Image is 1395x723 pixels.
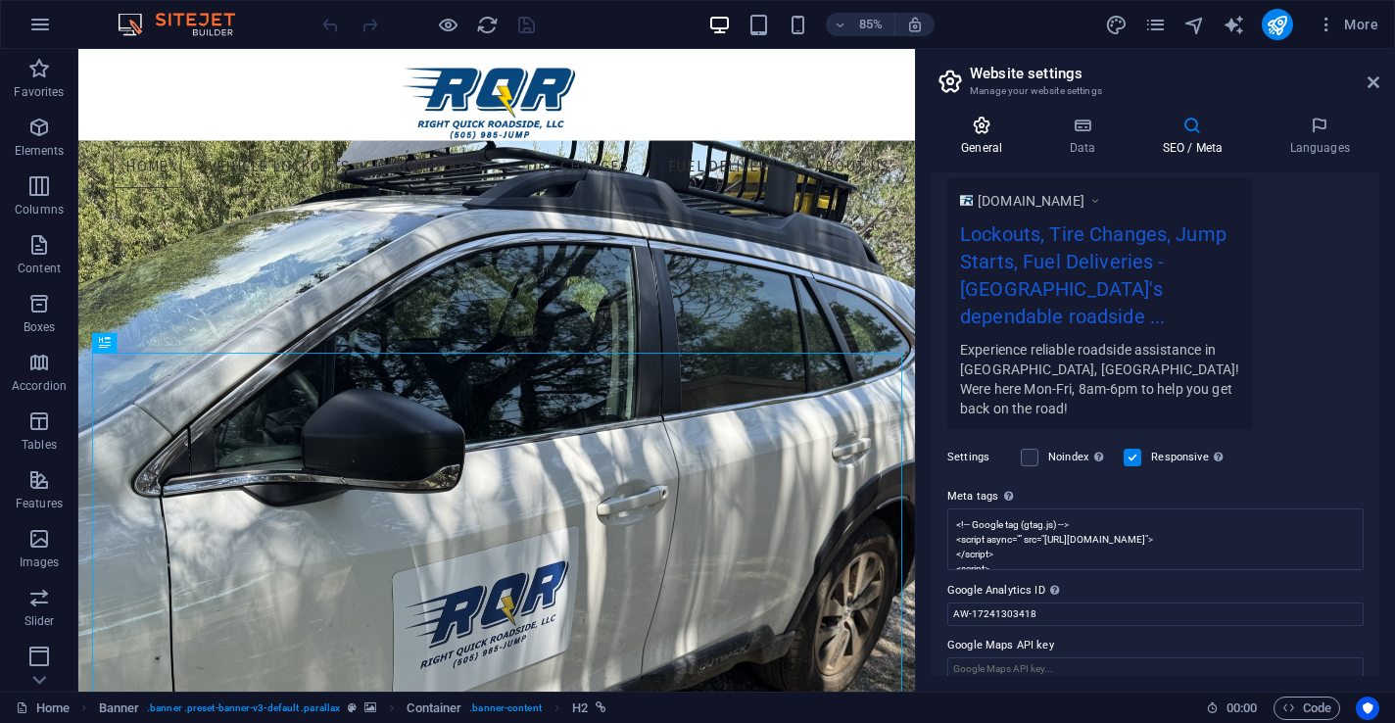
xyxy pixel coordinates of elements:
button: design [1105,13,1129,36]
button: 85% [826,13,895,36]
p: Content [18,261,61,276]
a: Click to cancel selection. Double-click to open Pages [16,697,70,720]
span: Click to select. Double-click to edit [572,697,588,720]
label: Settings [947,446,1011,469]
label: Responsive [1151,446,1228,469]
i: This element is linked [596,702,606,713]
h3: Manage your website settings [970,82,1340,100]
button: pages [1144,13,1168,36]
i: Reload page [476,14,499,36]
i: Design (Ctrl+Alt+Y) [1105,14,1128,36]
i: Pages (Ctrl+Alt+S) [1144,14,1167,36]
label: Noindex [1048,446,1112,469]
button: reload [475,13,499,36]
button: Click here to leave preview mode and continue editing [436,13,459,36]
h2: Website settings [970,65,1379,82]
input: Google Maps API key... [947,657,1364,681]
i: This element is a customizable preset [348,702,357,713]
nav: breadcrumb [99,697,607,720]
span: . banner .preset-banner-v3-default .parallax [147,697,340,720]
p: Features [16,496,63,511]
span: More [1317,15,1378,34]
button: Code [1274,697,1340,720]
span: 00 00 [1227,697,1257,720]
label: Google Maps API key [947,634,1364,657]
button: text_generator [1223,13,1246,36]
img: Roadside-assistance-albuquerque-urBP7qdRfDX9MrwUB8kUIQ-7x-SR2b45LloAS_7CTRwhQ-rcsVCoWVtM94XJkZS5w... [960,194,973,207]
span: [DOMAIN_NAME] [978,191,1084,211]
label: Meta tags [947,485,1364,508]
span: Click to select. Double-click to edit [99,697,140,720]
div: Experience reliable roadside assistance in [GEOGRAPHIC_DATA], [GEOGRAPHIC_DATA]! Were here Mon-Fr... [960,339,1240,418]
button: Usercentrics [1356,697,1379,720]
p: Columns [15,202,64,217]
button: navigator [1183,13,1207,36]
span: Click to select. Double-click to edit [407,697,461,720]
p: Favorites [14,84,64,100]
h4: General [932,116,1039,157]
h6: 85% [855,13,887,36]
p: Boxes [24,319,56,335]
input: G-1A2B3C456 [947,602,1364,626]
span: : [1240,700,1243,715]
i: On resize automatically adjust zoom level to fit chosen device. [906,16,924,33]
h4: SEO / Meta [1132,116,1260,157]
p: Tables [22,437,57,453]
h4: Data [1039,116,1132,157]
h6: Session time [1206,697,1258,720]
i: AI Writer [1223,14,1245,36]
img: Editor Logo [113,13,260,36]
button: More [1309,9,1386,40]
div: Lockouts, Tire Changes, Jump Starts, Fuel Deliveries - [GEOGRAPHIC_DATA]'s dependable roadside ... [960,219,1240,340]
label: Google Analytics ID [947,579,1364,602]
p: Elements [15,143,65,159]
i: This element contains a background [364,702,376,713]
p: Slider [24,613,55,629]
span: . banner-content [469,697,541,720]
button: publish [1262,9,1293,40]
h4: Languages [1260,116,1379,157]
p: Accordion [12,378,67,394]
span: Code [1282,697,1331,720]
p: Images [20,554,60,570]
